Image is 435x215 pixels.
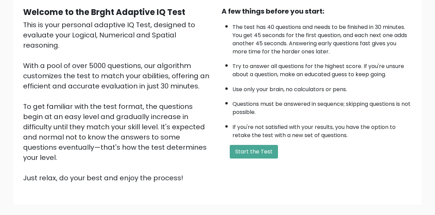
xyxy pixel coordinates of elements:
li: Try to answer all questions for the highest score. If you're unsure about a question, make an edu... [232,59,412,79]
li: Questions must be answered in sequence; skipping questions is not possible. [232,97,412,116]
li: If you're not satisfied with your results, you have the option to retake the test with a new set ... [232,120,412,139]
b: Welcome to the Brght Adaptive IQ Test [23,6,185,18]
button: Start the Test [230,145,278,159]
li: The test has 40 questions and needs to be finished in 30 minutes. You get 45 seconds for the firs... [232,20,412,56]
div: This is your personal adaptive IQ Test, designed to evaluate your Logical, Numerical and Spatial ... [23,20,213,183]
div: A few things before you start: [222,6,412,16]
li: Use only your brain, no calculators or pens. [232,82,412,94]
